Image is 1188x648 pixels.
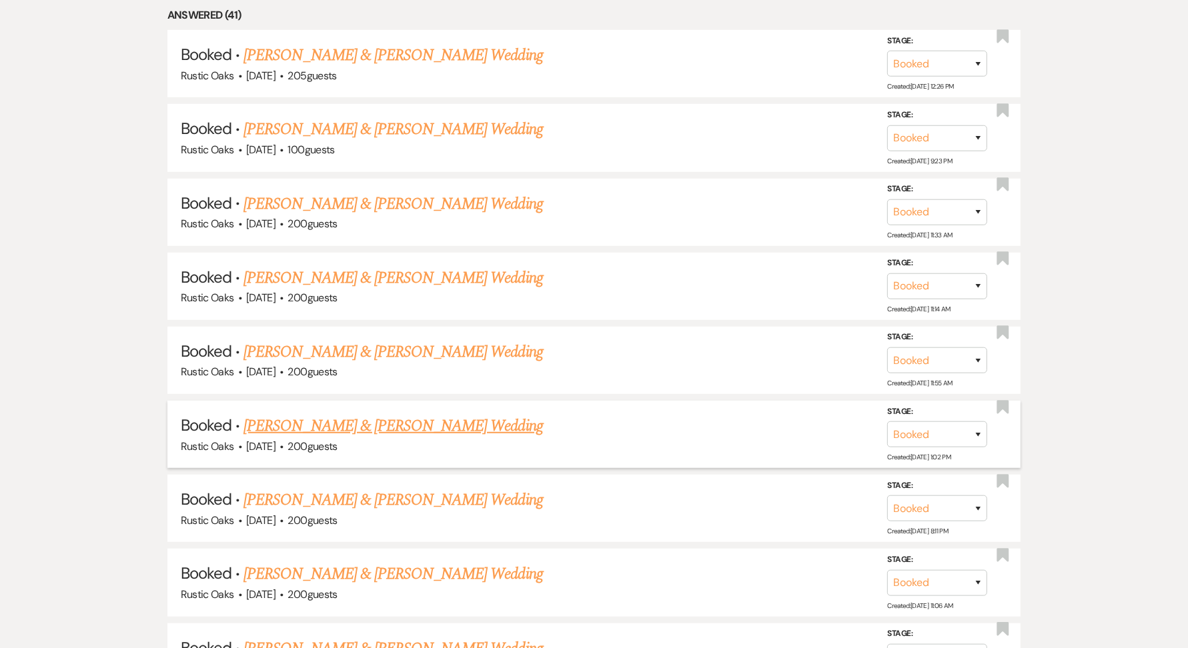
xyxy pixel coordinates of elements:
span: [DATE] [246,69,275,83]
span: [DATE] [246,217,275,231]
span: Created: [DATE] 12:26 PM [887,82,953,91]
span: [DATE] [246,513,275,527]
a: [PERSON_NAME] & [PERSON_NAME] Wedding [243,117,542,141]
a: [PERSON_NAME] & [PERSON_NAME] Wedding [243,562,542,586]
span: Created: [DATE] 11:14 AM [887,305,950,313]
span: Booked [181,44,231,65]
span: Rustic Oaks [181,513,234,527]
label: Stage: [887,405,987,419]
span: Rustic Oaks [181,439,234,453]
label: Stage: [887,108,987,123]
span: 200 guests [288,365,338,379]
span: Rustic Oaks [181,587,234,601]
span: [DATE] [246,291,275,305]
a: [PERSON_NAME] & [PERSON_NAME] Wedding [243,340,542,364]
a: [PERSON_NAME] & [PERSON_NAME] Wedding [243,488,542,512]
label: Stage: [887,627,987,641]
label: Stage: [887,34,987,49]
span: Rustic Oaks [181,365,234,379]
span: 200 guests [288,439,338,453]
label: Stage: [887,182,987,197]
a: [PERSON_NAME] & [PERSON_NAME] Wedding [243,43,542,67]
span: Booked [181,489,231,509]
span: 200 guests [288,513,338,527]
a: [PERSON_NAME] & [PERSON_NAME] Wedding [243,266,542,290]
li: Answered (41) [167,7,1021,24]
span: 200 guests [288,587,338,601]
span: 205 guests [288,69,337,83]
span: Booked [181,267,231,287]
span: 100 guests [288,143,335,157]
span: Created: [DATE] 1:02 PM [887,453,951,461]
span: Created: [DATE] 11:06 AM [887,601,953,610]
span: Rustic Oaks [181,143,234,157]
span: Booked [181,193,231,213]
span: 200 guests [288,291,338,305]
span: Rustic Oaks [181,217,234,231]
span: [DATE] [246,365,275,379]
span: Booked [181,415,231,435]
span: Rustic Oaks [181,69,234,83]
span: Created: [DATE] 8:11 PM [887,527,948,535]
label: Stage: [887,330,987,345]
span: Booked [181,341,231,361]
span: Created: [DATE] 11:55 AM [887,379,952,387]
label: Stage: [887,256,987,271]
span: 200 guests [288,217,338,231]
label: Stage: [887,479,987,493]
span: [DATE] [246,439,275,453]
a: [PERSON_NAME] & [PERSON_NAME] Wedding [243,192,542,216]
label: Stage: [887,553,987,567]
a: [PERSON_NAME] & [PERSON_NAME] Wedding [243,414,542,438]
span: [DATE] [246,143,275,157]
span: Created: [DATE] 9:23 PM [887,156,952,165]
span: Created: [DATE] 11:33 AM [887,231,952,239]
span: [DATE] [246,587,275,601]
span: Booked [181,563,231,583]
span: Rustic Oaks [181,291,234,305]
span: Booked [181,118,231,139]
